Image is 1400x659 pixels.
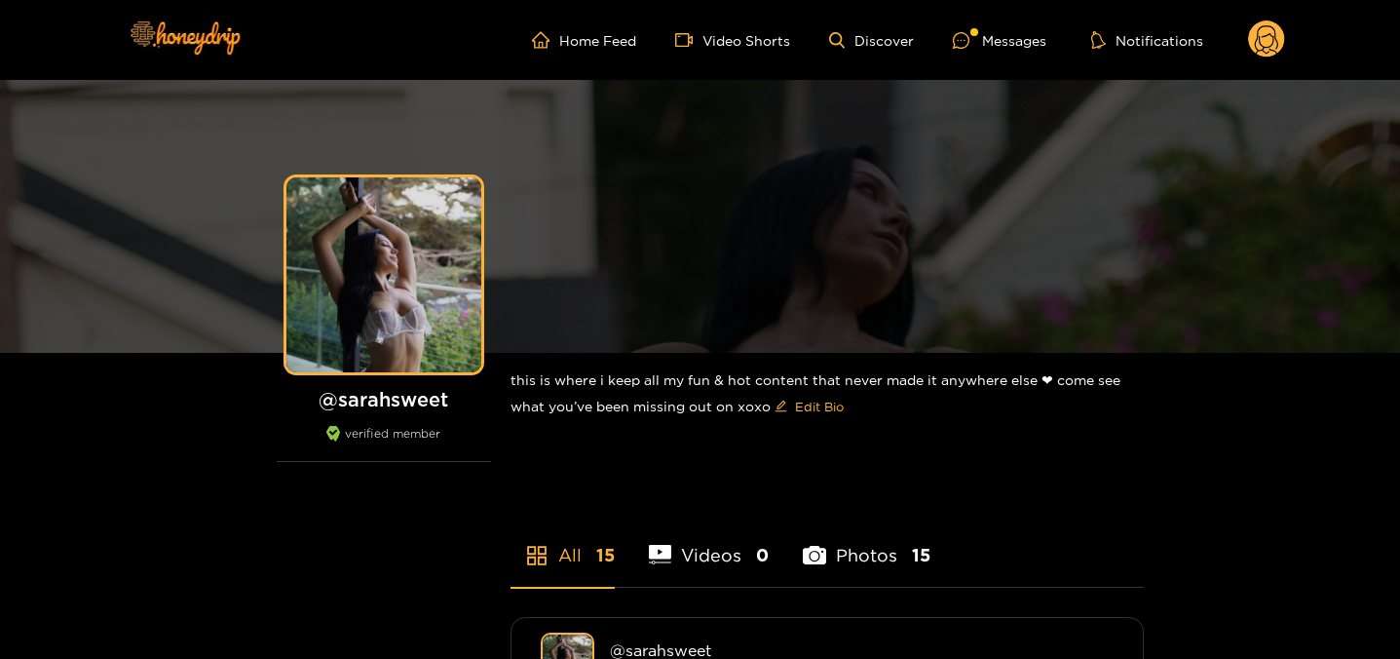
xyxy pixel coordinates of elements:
[675,31,790,49] a: Video Shorts
[829,32,914,49] a: Discover
[953,29,1046,52] div: Messages
[525,544,549,567] span: appstore
[795,397,844,416] span: Edit Bio
[532,31,559,49] span: home
[1085,30,1209,50] button: Notifications
[610,641,1114,659] div: @ sarahsweet
[775,400,787,414] span: edit
[596,543,615,567] span: 15
[771,391,848,422] button: editEdit Bio
[756,543,769,567] span: 0
[511,353,1144,438] div: this is where i keep all my fun & hot content that never made it anywhere else ❤︎︎ come see what ...
[277,426,491,462] div: verified member
[803,499,930,587] li: Photos
[649,499,770,587] li: Videos
[532,31,636,49] a: Home Feed
[511,499,615,587] li: All
[912,543,930,567] span: 15
[675,31,702,49] span: video-camera
[277,387,491,411] h1: @ sarahsweet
